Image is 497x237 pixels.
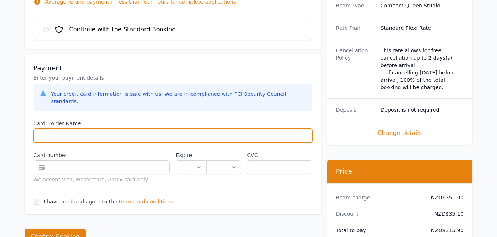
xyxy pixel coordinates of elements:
div: Your credit card information is safe with us. We are in compliance with PCI Security Council stan... [51,90,307,105]
h3: Price [336,167,464,176]
div: We accept Visa, Mastercard, Amex card only. [34,176,170,183]
label: Card number [34,151,170,159]
h3: Payment [34,64,312,73]
div: This rate allows for free cancellation up to 2 days(s) before arrival. If cancelling [DATE] befor... [381,47,464,91]
dt: Room Type [336,2,375,9]
dt: Discount [336,210,419,217]
dd: Deposit is not required [381,106,464,114]
dd: NZD$351.00 [425,194,464,201]
span: terms and conditions [119,198,174,205]
dd: Standard Flexi Rate [381,24,464,32]
span: Continue with the Standard Booking [69,25,176,34]
dd: - NZD$35.10 [425,210,464,217]
p: Enter your payment details [34,74,312,81]
dd: Compact Queen Studio [381,2,464,9]
dd: NZD$315.90 [425,227,464,234]
dt: Deposit [336,106,375,114]
dt: Rate Plan [336,24,375,32]
label: CVC [247,151,312,159]
label: Card Holder Name [34,120,312,127]
label: . [206,151,241,159]
dt: Cancellation Policy [336,47,375,91]
dt: Total to pay [336,227,419,234]
label: Expire [176,151,206,159]
dt: Room charge [336,194,419,201]
span: Change details [336,129,464,137]
label: I have read and agree to the [44,199,118,205]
